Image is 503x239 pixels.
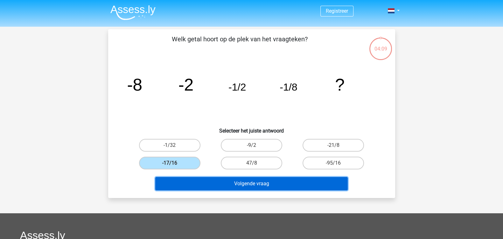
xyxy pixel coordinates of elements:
[326,8,348,14] a: Registreer
[303,157,364,169] label: -95/16
[118,123,385,134] h6: Selecteer het juiste antwoord
[303,139,364,152] label: -21/8
[228,81,246,93] tspan: -1/2
[335,75,345,94] tspan: ?
[155,177,348,190] button: Volgende vraag
[139,139,200,152] label: -1/32
[280,81,297,93] tspan: -1/8
[369,37,393,53] div: 04:09
[110,5,156,20] img: Assessly
[118,34,361,53] p: Welk getal hoort op de plek van het vraagteken?
[221,157,282,169] label: 47/8
[139,157,200,169] label: -17/16
[178,75,193,94] tspan: -2
[221,139,282,152] label: -9/2
[127,75,142,94] tspan: -8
